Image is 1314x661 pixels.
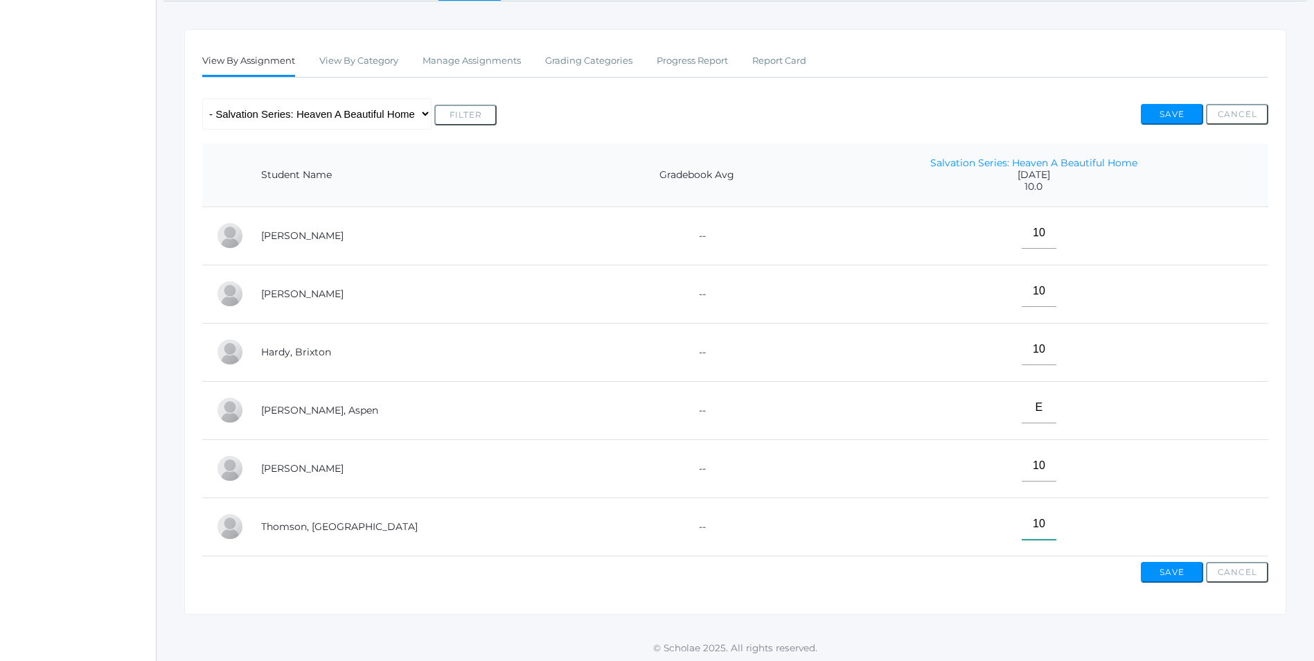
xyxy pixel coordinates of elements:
[1206,104,1268,125] button: Cancel
[594,265,799,323] td: --
[1141,562,1203,583] button: Save
[319,47,398,75] a: View By Category
[594,323,799,381] td: --
[216,222,244,249] div: Abigail Backstrom
[202,47,295,77] a: View By Assignment
[434,105,497,125] button: Filter
[813,181,1254,193] span: 10.0
[216,455,244,482] div: Nico Hurley
[594,439,799,497] td: --
[216,396,244,424] div: Aspen Hemingway
[216,280,244,308] div: Nolan Gagen
[1141,104,1203,125] button: Save
[752,47,806,75] a: Report Card
[930,157,1137,169] a: Salvation Series: Heaven A Beautiful Home
[594,206,799,265] td: --
[594,497,799,556] td: --
[157,641,1314,655] p: © Scholae 2025. All rights reserved.
[813,169,1254,181] span: [DATE]
[261,462,344,475] a: [PERSON_NAME]
[545,47,632,75] a: Grading Categories
[261,288,344,300] a: [PERSON_NAME]
[1206,562,1268,583] button: Cancel
[247,143,594,207] th: Student Name
[594,143,799,207] th: Gradebook Avg
[657,47,728,75] a: Progress Report
[261,404,378,416] a: [PERSON_NAME], Aspen
[261,346,331,358] a: Hardy, Brixton
[423,47,521,75] a: Manage Assignments
[216,338,244,366] div: Brixton Hardy
[261,520,418,533] a: Thomson, [GEOGRAPHIC_DATA]
[216,513,244,540] div: Everest Thomson
[594,381,799,439] td: --
[261,229,344,242] a: [PERSON_NAME]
